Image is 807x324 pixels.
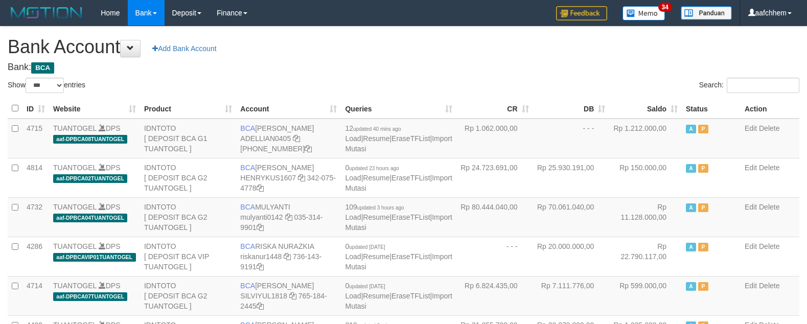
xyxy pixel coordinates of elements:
[22,158,49,197] td: 4814
[53,203,97,211] a: TUANTOGEL
[240,174,296,182] a: HENRYKUS1607
[49,237,140,276] td: DPS
[236,119,341,158] td: [PERSON_NAME] [PHONE_NUMBER]
[345,242,452,271] span: | | |
[456,276,533,315] td: Rp 6.824.435,00
[22,119,49,158] td: 4715
[349,244,385,250] span: updated [DATE]
[609,119,682,158] td: Rp 1.212.000,00
[349,284,385,289] span: updated [DATE]
[727,78,799,93] input: Search:
[686,164,696,173] span: Active
[745,282,757,290] a: Edit
[22,99,49,119] th: ID: activate to sort column ascending
[391,252,430,261] a: EraseTFList
[53,253,136,262] span: aaf-DPBCAVIP01TUANTOGEL
[146,40,223,57] a: Add Bank Account
[53,124,97,132] a: TUANTOGEL
[345,282,452,310] span: | | |
[140,99,236,119] th: Product: activate to sort column ascending
[745,203,757,211] a: Edit
[22,197,49,237] td: 4732
[456,158,533,197] td: Rp 24.723.691,00
[682,99,741,119] th: Status
[8,62,799,73] h4: Bank:
[699,78,799,93] label: Search:
[240,242,255,250] span: BCA
[345,134,452,153] a: Import Mutasi
[745,164,757,172] a: Edit
[533,237,610,276] td: Rp 20.000.000,00
[353,126,401,132] span: updated 40 mins ago
[686,203,696,212] span: Active
[556,6,607,20] img: Feedback.jpg
[759,203,779,211] a: Delete
[698,203,708,212] span: Paused
[698,282,708,291] span: Paused
[240,164,255,172] span: BCA
[345,292,452,310] a: Import Mutasi
[345,174,361,182] a: Load
[240,213,283,221] a: mulyanti0142
[741,99,799,119] th: Action
[140,158,236,197] td: IDNTOTO [ DEPOSIT BCA G2 TUANTOGEL ]
[345,213,361,221] a: Load
[236,276,341,315] td: [PERSON_NAME] 765-184-2445
[289,292,296,300] a: Copy SILVIYUL1818 to clipboard
[285,213,292,221] a: Copy mulyanti0142 to clipboard
[53,135,127,144] span: aaf-DPBCA08TUANTOGEL
[345,124,401,132] span: 12
[26,78,64,93] select: Showentries
[140,237,236,276] td: IDNTOTO [ DEPOSIT BCA VIP TUANTOGEL ]
[240,252,282,261] a: riskanur1448
[698,164,708,173] span: Paused
[236,99,341,119] th: Account: activate to sort column ascending
[533,158,610,197] td: Rp 25.930.191,00
[8,78,85,93] label: Show entries
[345,134,361,143] a: Load
[658,3,672,12] span: 34
[49,119,140,158] td: DPS
[759,282,779,290] a: Delete
[622,6,665,20] img: Button%20Memo.svg
[345,252,361,261] a: Load
[681,6,732,20] img: panduan.png
[609,197,682,237] td: Rp 11.128.000,00
[391,134,430,143] a: EraseTFList
[456,237,533,276] td: - - -
[533,197,610,237] td: Rp 70.061.040,00
[533,119,610,158] td: - - -
[363,252,389,261] a: Resume
[305,145,312,153] a: Copy 5655032115 to clipboard
[609,237,682,276] td: Rp 22.790.117,00
[745,124,757,132] a: Edit
[31,62,54,74] span: BCA
[22,237,49,276] td: 4286
[240,203,255,211] span: BCA
[140,197,236,237] td: IDNTOTO [ DEPOSIT BCA G2 TUANTOGEL ]
[293,134,300,143] a: Copy ADELLIAN0405 to clipboard
[391,213,430,221] a: EraseTFList
[345,203,404,211] span: 109
[349,166,399,171] span: updated 23 hours ago
[341,99,456,119] th: Queries: activate to sort column ascending
[698,125,708,133] span: Paused
[345,164,452,192] span: | | |
[363,292,389,300] a: Resume
[298,174,305,182] a: Copy HENRYKUS1607 to clipboard
[53,214,127,222] span: aaf-DPBCA04TUANTOGEL
[363,174,389,182] a: Resume
[345,242,385,250] span: 0
[345,203,452,232] span: | | |
[49,197,140,237] td: DPS
[345,174,452,192] a: Import Mutasi
[22,276,49,315] td: 4714
[257,263,264,271] a: Copy 7361439191 to clipboard
[345,124,452,153] span: | | |
[698,243,708,251] span: Paused
[759,242,779,250] a: Delete
[345,282,385,290] span: 0
[257,184,264,192] a: Copy 3420754778 to clipboard
[533,99,610,119] th: DB: activate to sort column ascending
[363,213,389,221] a: Resume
